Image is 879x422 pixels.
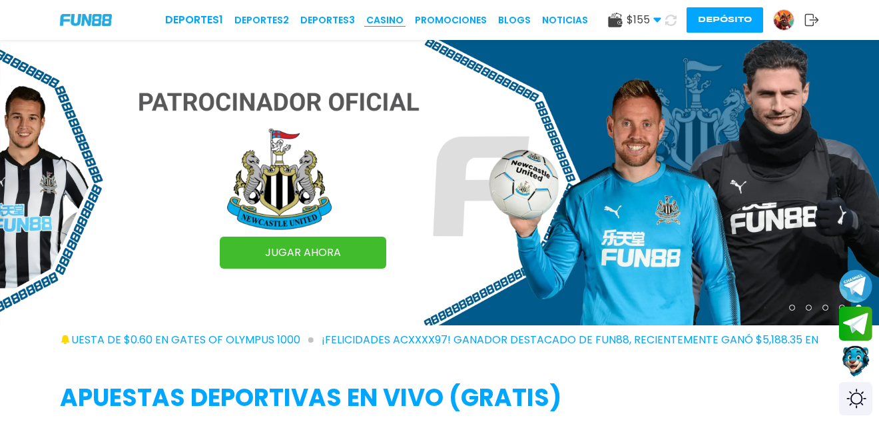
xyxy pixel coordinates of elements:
[542,13,588,27] a: NOTICIAS
[839,269,872,303] button: Join telegram channel
[498,13,531,27] a: BLOGS
[234,13,289,27] a: Deportes2
[839,307,872,341] button: Join telegram
[627,12,661,28] span: $ 155
[220,237,386,269] a: JUGAR AHORA
[60,380,819,416] h2: APUESTAS DEPORTIVAS EN VIVO (gratis)
[773,9,804,31] a: Avatar
[366,13,404,27] a: CASINO
[300,13,355,27] a: Deportes3
[839,344,872,379] button: Contact customer service
[839,382,872,415] div: Switch theme
[60,14,112,25] img: Company Logo
[165,12,223,28] a: Deportes1
[774,10,794,30] img: Avatar
[687,7,763,33] button: Depósito
[415,13,487,27] a: Promociones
